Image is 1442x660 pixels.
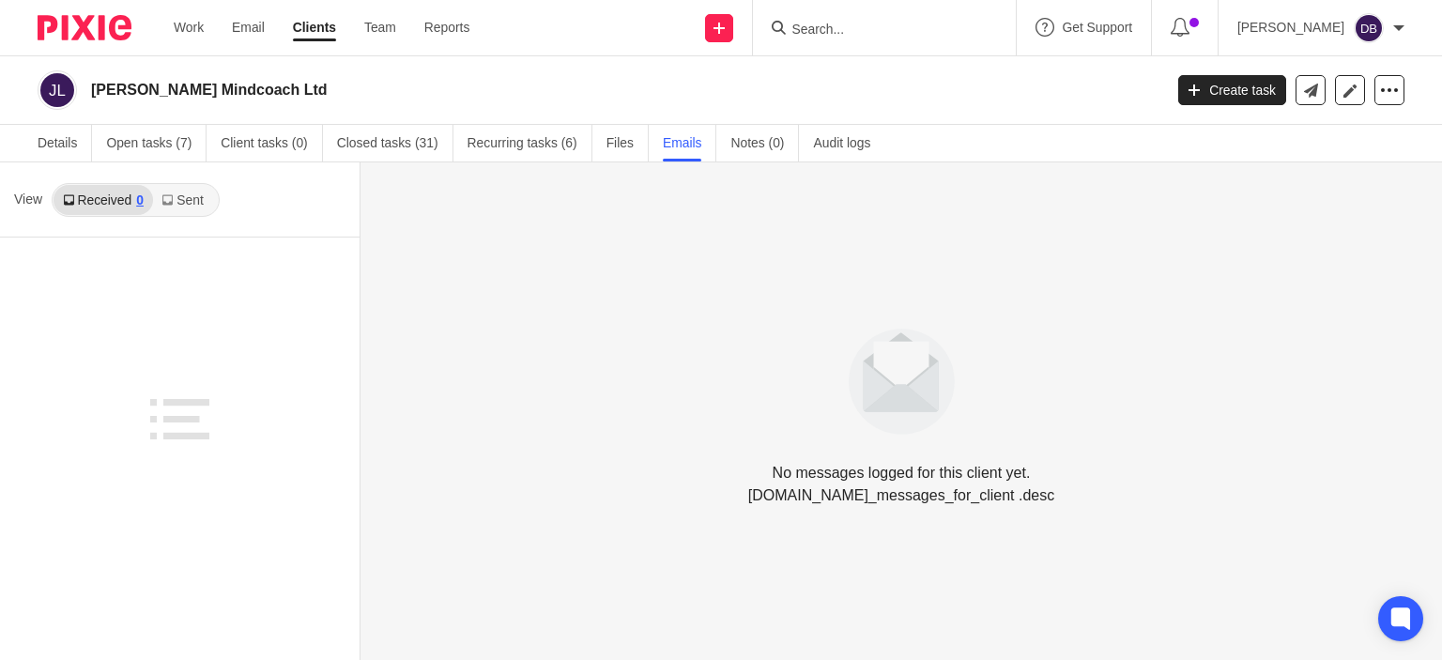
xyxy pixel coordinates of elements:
[605,125,647,161] a: Files
[38,15,131,40] img: Pixie
[1177,75,1286,105] a: Create task
[661,125,713,161] a: Emails
[54,185,154,215] a: Received0
[1065,21,1137,34] span: Get Support
[810,125,882,161] a: Audit logs
[1241,18,1344,37] p: [PERSON_NAME]
[91,80,938,100] h2: [PERSON_NAME] Mindcoach Ltd
[1354,13,1384,43] img: svg%3E
[336,125,452,161] a: Closed tasks (31)
[154,185,220,215] a: Sent
[107,125,207,161] a: Open tasks (7)
[745,484,1057,507] p: [DOMAIN_NAME]_messages_for_client .desc
[221,125,322,161] a: Client tasks (0)
[836,316,967,447] img: image
[137,193,145,207] div: 0
[728,125,796,161] a: Notes (0)
[232,18,263,37] a: Email
[38,125,93,161] a: Details
[466,125,591,161] a: Recurring tasks (6)
[362,18,393,37] a: Team
[14,190,42,209] span: View
[38,70,77,110] img: svg%3E
[174,18,204,37] a: Work
[291,18,334,37] a: Clients
[765,462,1038,484] h4: No messages logged for this client yet.
[422,18,468,37] a: Reports
[793,23,962,39] input: Search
